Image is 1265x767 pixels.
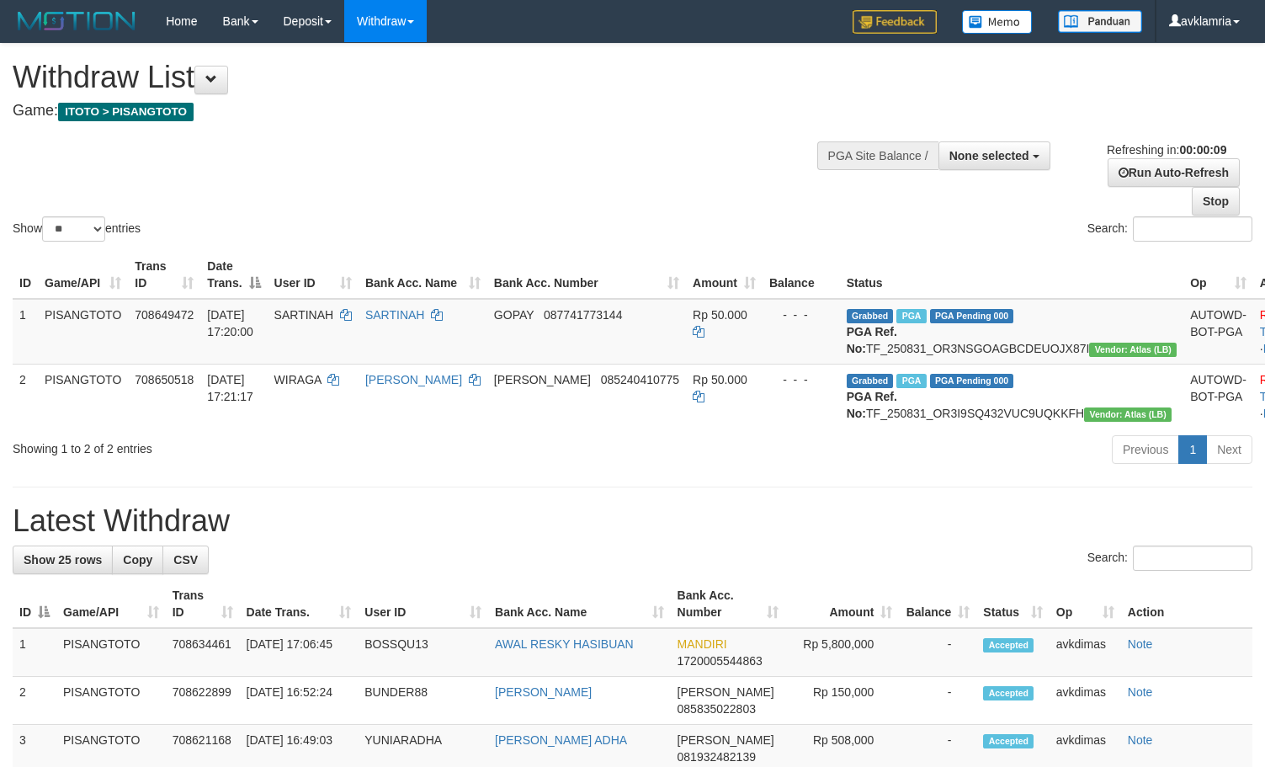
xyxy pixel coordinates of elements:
span: [PERSON_NAME] [678,685,774,699]
span: Marked by avkdimas [896,309,926,323]
span: Copy 1720005544863 to clipboard [678,654,763,668]
b: PGA Ref. No: [847,325,897,355]
a: Note [1128,733,1153,747]
span: 708649472 [135,308,194,322]
td: BUNDER88 [358,677,488,725]
td: AUTOWD-BOT-PGA [1183,299,1253,365]
strong: 00:00:09 [1179,143,1226,157]
td: TF_250831_OR3I9SQ432VUC9UQKKFH [840,364,1183,429]
img: Feedback.jpg [853,10,937,34]
img: panduan.png [1058,10,1142,33]
b: PGA Ref. No: [847,390,897,420]
a: Copy [112,546,163,574]
td: TF_250831_OR3NSGOAGBCDEUOJX87I [840,299,1183,365]
th: ID [13,251,38,299]
span: GOPAY [494,308,534,322]
td: [DATE] 16:52:24 [240,677,359,725]
td: 708622899 [166,677,240,725]
span: Copy 087741773144 to clipboard [544,308,622,322]
td: Rp 150,000 [785,677,899,725]
a: Run Auto-Refresh [1108,158,1240,187]
span: Copy 085835022803 to clipboard [678,702,756,716]
th: Balance [763,251,840,299]
td: PISANGTOTO [56,677,166,725]
span: Copy 081932482139 to clipboard [678,750,756,764]
span: [PERSON_NAME] [494,373,591,386]
th: Game/API: activate to sort column ascending [38,251,128,299]
td: avkdimas [1050,677,1121,725]
span: Refreshing in: [1107,143,1226,157]
span: CSV [173,553,198,567]
a: 1 [1178,435,1207,464]
th: Trans ID: activate to sort column ascending [128,251,200,299]
a: Note [1128,685,1153,699]
span: Copy 085240410775 to clipboard [601,373,679,386]
span: WIRAGA [274,373,322,386]
span: MANDIRI [678,637,727,651]
div: - - - [769,371,833,388]
a: Stop [1192,187,1240,216]
span: [DATE] 17:21:17 [207,373,253,403]
span: Accepted [983,734,1034,748]
span: Copy [123,553,152,567]
img: MOTION_logo.png [13,8,141,34]
span: [DATE] 17:20:00 [207,308,253,338]
span: Vendor URL: https://dashboard.q2checkout.com/secure [1089,343,1177,357]
span: Rp 50.000 [693,308,747,322]
a: CSV [162,546,209,574]
a: AWAL RESKY HASIBUAN [495,637,634,651]
th: User ID: activate to sort column ascending [358,580,488,628]
a: Next [1206,435,1252,464]
td: 2 [13,364,38,429]
td: - [899,628,976,677]
span: Rp 50.000 [693,373,747,386]
span: None selected [949,149,1029,162]
th: Balance: activate to sort column ascending [899,580,976,628]
a: SARTINAH [365,308,425,322]
label: Show entries [13,216,141,242]
span: Grabbed [847,309,894,323]
th: Trans ID: activate to sort column ascending [166,580,240,628]
h4: Game: [13,103,827,120]
th: Amount: activate to sort column ascending [686,251,763,299]
td: avkdimas [1050,628,1121,677]
a: [PERSON_NAME] [365,373,462,386]
td: 1 [13,628,56,677]
span: Accepted [983,638,1034,652]
th: Action [1121,580,1252,628]
a: [PERSON_NAME] ADHA [495,733,627,747]
select: Showentries [42,216,105,242]
td: PISANGTOTO [56,628,166,677]
h1: Latest Withdraw [13,504,1252,538]
span: Accepted [983,686,1034,700]
td: - [899,677,976,725]
th: Op: activate to sort column ascending [1183,251,1253,299]
td: 708634461 [166,628,240,677]
th: Amount: activate to sort column ascending [785,580,899,628]
span: [PERSON_NAME] [678,733,774,747]
div: PGA Site Balance / [817,141,938,170]
th: Status: activate to sort column ascending [976,580,1049,628]
label: Search: [1087,546,1252,571]
span: Show 25 rows [24,553,102,567]
td: BOSSQU13 [358,628,488,677]
span: Vendor URL: https://dashboard.q2checkout.com/secure [1084,407,1172,422]
th: Bank Acc. Number: activate to sort column ascending [671,580,786,628]
span: ITOTO > PISANGTOTO [58,103,194,121]
a: Show 25 rows [13,546,113,574]
a: Previous [1112,435,1179,464]
span: Grabbed [847,374,894,388]
span: 708650518 [135,373,194,386]
div: Showing 1 to 2 of 2 entries [13,434,514,457]
td: [DATE] 17:06:45 [240,628,359,677]
td: 1 [13,299,38,365]
img: Button%20Memo.svg [962,10,1033,34]
th: ID: activate to sort column descending [13,580,56,628]
td: Rp 5,800,000 [785,628,899,677]
input: Search: [1133,546,1252,571]
th: Game/API: activate to sort column ascending [56,580,166,628]
th: Bank Acc. Number: activate to sort column ascending [487,251,686,299]
th: Bank Acc. Name: activate to sort column ascending [488,580,671,628]
button: None selected [938,141,1050,170]
input: Search: [1133,216,1252,242]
